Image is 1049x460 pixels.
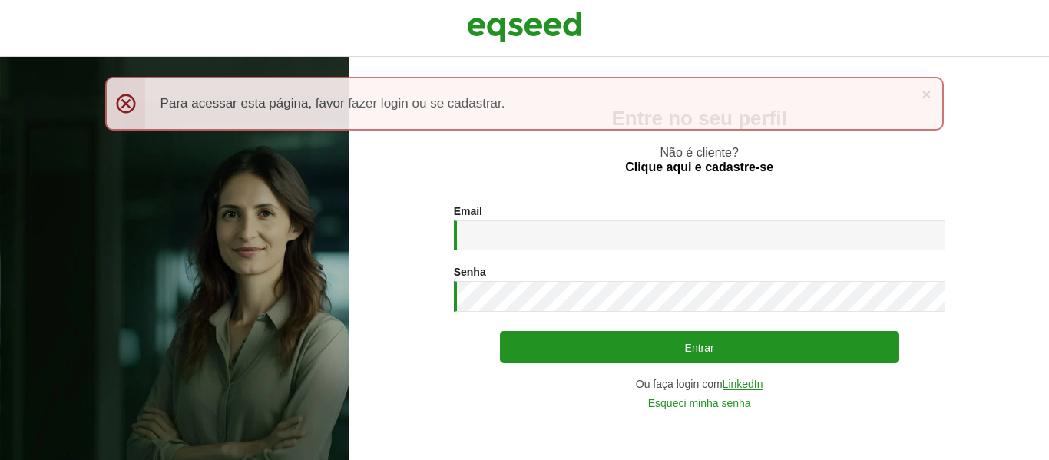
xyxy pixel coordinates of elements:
a: Clique aqui e cadastre-se [625,161,773,174]
div: Para acessar esta página, favor fazer login ou se cadastrar. [105,77,945,131]
a: Esqueci minha senha [648,398,751,409]
p: Não é cliente? [380,145,1018,174]
label: Email [454,206,482,217]
a: × [922,86,931,102]
label: Senha [454,266,486,277]
img: EqSeed Logo [467,8,582,46]
button: Entrar [500,331,899,363]
div: Ou faça login com [454,379,945,390]
a: LinkedIn [723,379,763,390]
